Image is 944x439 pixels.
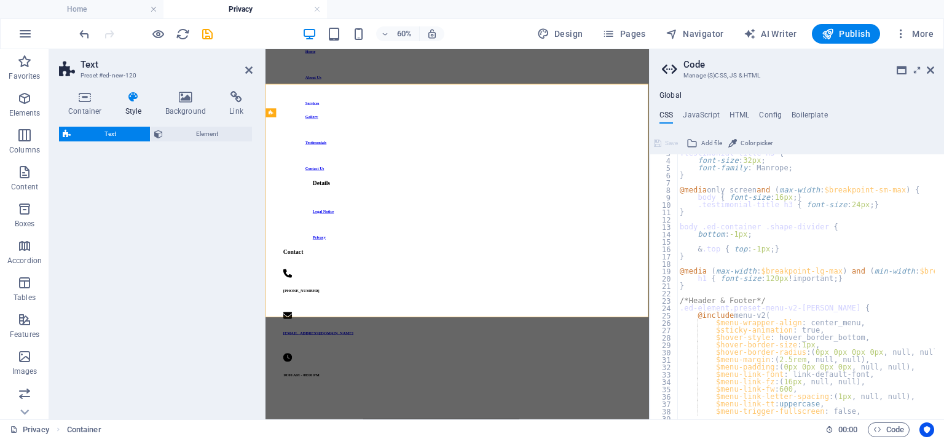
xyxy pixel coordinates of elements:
[200,26,214,41] button: save
[67,422,101,437] nav: breadcrumb
[659,111,673,124] h4: CSS
[759,111,782,124] h4: Config
[685,136,724,151] button: Add file
[14,293,36,303] p: Tables
[650,341,678,349] div: 29
[29,400,90,407] span: [PHONE_NUMBER]
[650,371,678,378] div: 33
[650,245,678,253] div: 16
[395,26,414,41] h6: 60%
[650,393,678,400] div: 36
[650,282,678,290] div: 21
[838,422,857,437] span: 00 00
[650,164,678,172] div: 5
[650,386,678,393] div: 35
[9,145,40,155] p: Columns
[650,157,678,164] div: 4
[81,59,253,70] h2: Text
[683,59,934,70] h2: Code
[176,27,190,41] i: Reload page
[650,304,678,312] div: 24
[9,71,40,81] p: Favorites
[650,378,678,386] div: 34
[650,216,678,223] div: 12
[650,186,678,194] div: 8
[868,422,910,437] button: Code
[167,127,249,141] span: Element
[81,70,228,81] h3: Preset #ed-new-120
[650,408,678,415] div: 38
[895,28,934,40] span: More
[741,136,773,151] span: Color picker
[661,24,729,44] button: Navigator
[427,28,438,39] i: On resize automatically adjust zoom level to fit chosen device.
[873,422,904,437] span: Code
[650,208,678,216] div: 11
[650,297,678,304] div: 23
[15,219,35,229] p: Boxes
[650,334,678,341] div: 28
[151,127,253,141] button: Element
[683,111,719,124] h4: JavaScript
[822,28,870,40] span: Publish
[151,26,165,41] button: Click here to leave preview mode and continue editing
[11,182,38,192] p: Content
[376,26,420,41] button: 60%
[650,260,678,267] div: 18
[650,312,678,319] div: 25
[650,290,678,297] div: 22
[650,349,678,356] div: 30
[650,172,678,179] div: 6
[650,415,678,422] div: 39
[15,403,34,413] p: Slider
[701,136,722,151] span: Add file
[650,223,678,231] div: 13
[650,267,678,275] div: 19
[220,91,253,117] h4: Link
[730,111,750,124] h4: HTML
[650,179,678,186] div: 7
[666,28,724,40] span: Navigator
[602,28,645,40] span: Pages
[175,26,190,41] button: reload
[919,422,934,437] button: Usercentrics
[650,194,678,201] div: 9
[739,24,802,44] button: AI Writer
[650,326,678,334] div: 27
[650,231,678,238] div: 14
[650,363,678,371] div: 32
[59,91,116,117] h4: Container
[726,136,774,151] button: Color picker
[537,28,583,40] span: Design
[74,127,146,141] span: Text
[10,330,39,339] p: Features
[650,238,678,245] div: 15
[156,91,221,117] h4: Background
[67,422,101,437] span: Click to select. Double-click to edit
[532,24,588,44] button: Design
[659,91,682,101] h4: Global
[597,24,650,44] button: Pages
[744,28,797,40] span: AI Writer
[890,24,938,44] button: More
[9,108,41,118] p: Elements
[200,27,214,41] i: Save (Ctrl+S)
[163,2,327,16] h4: Privacy
[650,356,678,363] div: 31
[650,253,678,260] div: 17
[77,27,92,41] i: Undo: Add element (Ctrl+Z)
[10,422,49,437] a: Click to cancel selection. Double-click to open Pages
[650,201,678,208] div: 10
[116,91,156,117] h4: Style
[847,425,849,434] span: :
[650,319,678,326] div: 26
[825,422,858,437] h6: Session time
[792,111,828,124] h4: Boilerplate
[650,275,678,282] div: 20
[532,24,588,44] div: Design (Ctrl+Alt+Y)
[812,24,880,44] button: Publish
[59,127,150,141] button: Text
[12,366,37,376] p: Images
[650,400,678,408] div: 37
[7,256,42,266] p: Accordion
